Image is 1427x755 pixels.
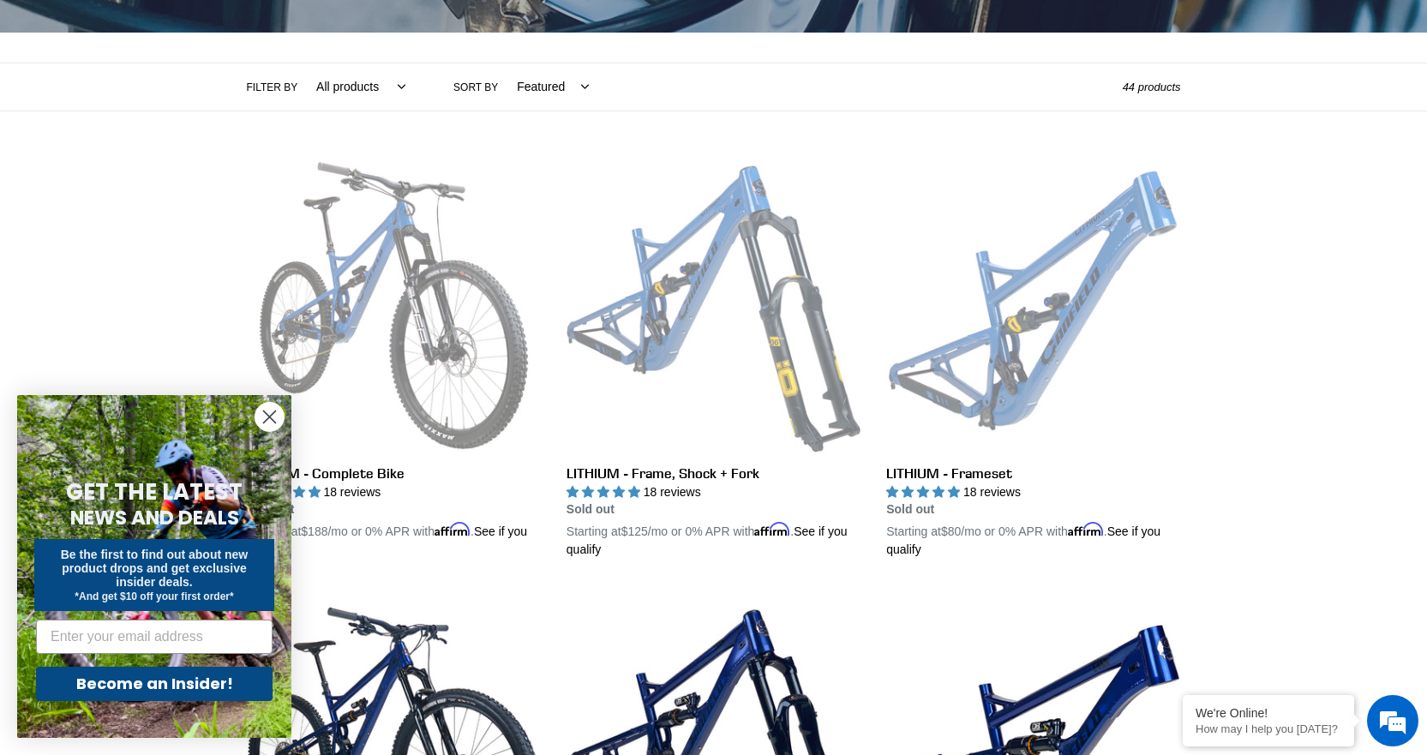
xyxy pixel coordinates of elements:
[70,504,239,531] span: NEWS AND DEALS
[36,667,273,701] button: Become an Insider!
[66,476,243,507] span: GET THE LATEST
[247,80,298,95] label: Filter by
[1196,706,1341,720] div: We're Online!
[75,590,233,602] span: *And get $10 off your first order*
[1196,722,1341,735] p: How may I help you today?
[36,620,273,654] input: Enter your email address
[61,548,249,589] span: Be the first to find out about new product drops and get exclusive insider deals.
[255,402,285,432] button: Close dialog
[1123,81,1181,93] span: 44 products
[453,80,498,95] label: Sort by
